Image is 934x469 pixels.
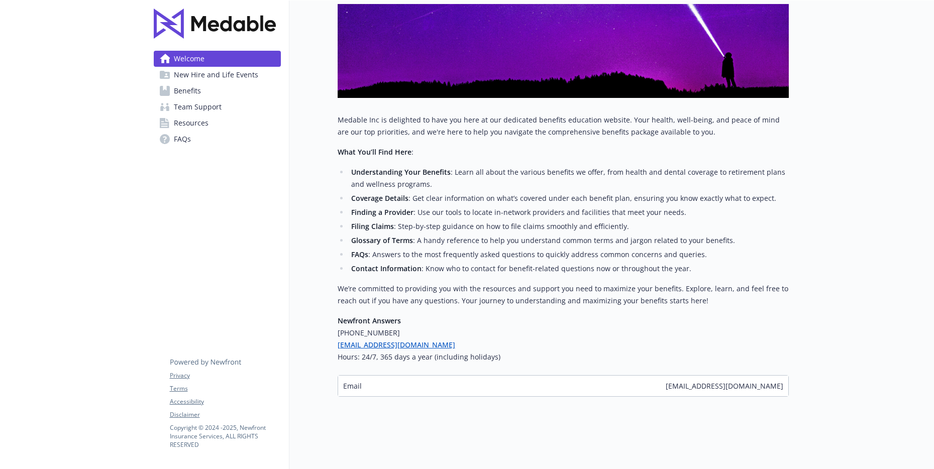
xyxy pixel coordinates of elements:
span: Welcome [174,51,204,67]
li: : Answers to the most frequently asked questions to quickly address common concerns and queries. [349,249,789,261]
strong: What You’ll Find Here [338,147,411,157]
strong: Finding a Provider [351,207,413,217]
strong: FAQs [351,250,368,259]
strong: Newfront Answers [338,316,401,325]
a: Privacy [170,371,280,380]
a: New Hire and Life Events [154,67,281,83]
img: overview page banner [338,4,789,98]
li: : A handy reference to help you understand common terms and jargon related to your benefits. [349,234,789,247]
span: Team Support [174,99,222,115]
p: Medable Inc is delighted to have you here at our dedicated benefits education website. Your healt... [338,114,789,138]
a: Benefits [154,83,281,99]
a: Disclaimer [170,410,280,419]
a: FAQs [154,131,281,147]
a: Resources [154,115,281,131]
li: : Use our tools to locate in-network providers and facilities that meet your needs. [349,206,789,218]
strong: Understanding Your Benefits [351,167,451,177]
h5: [PHONE_NUMBER] [338,327,789,339]
span: FAQs [174,131,191,147]
span: Resources [174,115,209,131]
span: Email [343,381,362,391]
a: Terms [170,384,280,393]
p: Copyright © 2024 - 2025 , Newfront Insurance Services, ALL RIGHTS RESERVED [170,423,280,449]
a: [EMAIL_ADDRESS][DOMAIN_NAME] [338,340,455,349]
li: : Step-by-step guidance on how to file claims smoothly and efficiently. [349,220,789,232]
a: Team Support [154,99,281,115]
h5: Hours: 24/7, 365 days a year (including holidays)​ [338,351,789,363]
li: : Get clear information on what’s covered under each benefit plan, ensuring you know exactly what... [349,192,789,204]
span: [EMAIL_ADDRESS][DOMAIN_NAME] [666,381,783,391]
strong: Coverage Details [351,193,408,203]
strong: Filing Claims [351,221,394,231]
li: : Learn all about the various benefits we offer, from health and dental coverage to retirement pl... [349,166,789,190]
p: We’re committed to providing you with the resources and support you need to maximize your benefit... [338,283,789,307]
a: Welcome [154,51,281,67]
span: Benefits [174,83,201,99]
strong: Contact Information [351,264,422,273]
li: : Know who to contact for benefit-related questions now or throughout the year. [349,263,789,275]
p: : [338,146,789,158]
strong: Glossary of Terms [351,236,413,245]
span: New Hire and Life Events [174,67,258,83]
a: Accessibility [170,397,280,406]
